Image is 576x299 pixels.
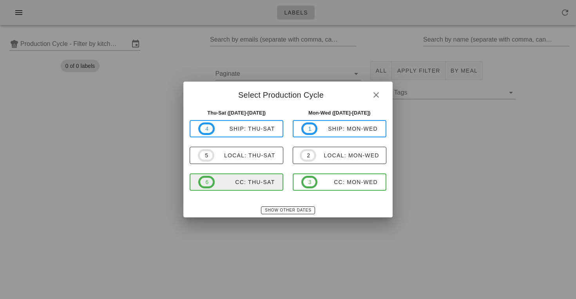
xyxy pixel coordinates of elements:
[293,120,386,137] button: 1ship: Mon-Wed
[190,173,283,191] button: 6CC: Thu-Sat
[308,178,311,186] span: 3
[215,179,275,185] div: CC: Thu-Sat
[205,124,208,133] span: 4
[207,110,266,116] strong: Thu-Sat ([DATE]-[DATE])
[261,206,315,214] button: Show Other Dates
[308,124,311,133] span: 1
[264,208,311,212] span: Show Other Dates
[205,178,208,186] span: 6
[293,173,386,191] button: 3CC: Mon-Wed
[190,147,283,164] button: 5local: Thu-Sat
[215,126,275,132] div: ship: Thu-Sat
[306,151,310,160] span: 2
[183,82,392,106] div: Select Production Cycle
[293,147,386,164] button: 2local: Mon-Wed
[205,151,208,160] span: 5
[317,179,378,185] div: CC: Mon-Wed
[308,110,371,116] strong: Mon-Wed ([DATE]-[DATE])
[190,120,283,137] button: 4ship: Thu-Sat
[214,152,275,159] div: local: Thu-Sat
[316,152,379,159] div: local: Mon-Wed
[317,126,378,132] div: ship: Mon-Wed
